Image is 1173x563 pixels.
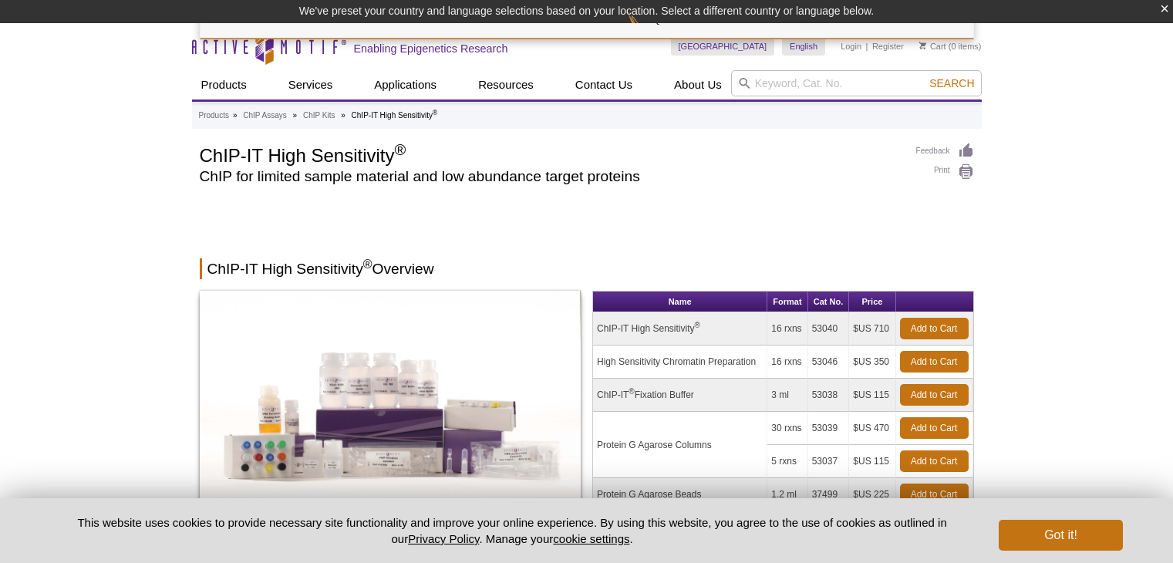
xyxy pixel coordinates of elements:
[303,109,335,123] a: ChIP Kits
[408,532,479,545] a: Privacy Policy
[593,379,767,412] td: ChIP-IT Fixation Buffer
[999,520,1122,551] button: Got it!
[767,412,807,445] td: 30 rxns
[341,111,345,120] li: »
[900,351,969,373] a: Add to Cart
[900,484,969,505] a: Add to Cart
[841,41,861,52] a: Login
[433,109,437,116] sup: ®
[866,37,868,56] li: |
[849,478,895,511] td: $US 225
[767,346,807,379] td: 16 rxns
[808,379,850,412] td: 53038
[199,109,229,123] a: Products
[849,379,895,412] td: $US 115
[200,258,974,279] h2: ChIP-IT High Sensitivity Overview
[808,346,850,379] td: 53046
[200,291,581,545] img: ChIP-IT High Sensitivity Kit
[192,70,256,99] a: Products
[919,42,926,49] img: Your Cart
[243,109,287,123] a: ChIP Assays
[767,478,807,511] td: 1.2 ml
[872,41,904,52] a: Register
[553,532,629,545] button: cookie settings
[849,312,895,346] td: $US 710
[233,111,238,120] li: »
[849,346,895,379] td: $US 350
[628,12,669,48] img: Change Here
[593,412,767,478] td: Protein G Agarose Columns
[665,70,731,99] a: About Us
[671,37,775,56] a: [GEOGRAPHIC_DATA]
[808,292,850,312] th: Cat No.
[394,141,406,158] sup: ®
[849,445,895,478] td: $US 115
[354,42,508,56] h2: Enabling Epigenetics Research
[808,412,850,445] td: 53039
[929,77,974,89] span: Search
[279,70,342,99] a: Services
[849,412,895,445] td: $US 470
[900,417,969,439] a: Add to Cart
[293,111,298,120] li: »
[469,70,543,99] a: Resources
[767,292,807,312] th: Format
[916,164,974,180] a: Print
[695,321,700,329] sup: ®
[593,292,767,312] th: Name
[808,445,850,478] td: 53037
[767,445,807,478] td: 5 rxns
[352,111,438,120] li: ChIP-IT High Sensitivity
[767,312,807,346] td: 16 rxns
[916,143,974,160] a: Feedback
[900,450,969,472] a: Add to Cart
[363,258,372,271] sup: ®
[808,312,850,346] td: 53040
[566,70,642,99] a: Contact Us
[767,379,807,412] td: 3 ml
[593,478,767,511] td: Protein G Agarose Beads
[900,318,969,339] a: Add to Cart
[200,170,901,184] h2: ChIP for limited sample material and low abundance target proteins
[900,384,969,406] a: Add to Cart
[365,70,446,99] a: Applications
[629,387,634,396] sup: ®
[849,292,895,312] th: Price
[808,478,850,511] td: 37499
[782,37,825,56] a: English
[51,514,974,547] p: This website uses cookies to provide necessary site functionality and improve your online experie...
[925,76,979,90] button: Search
[200,143,901,166] h1: ChIP-IT High Sensitivity
[731,70,982,96] input: Keyword, Cat. No.
[593,346,767,379] td: High Sensitivity Chromatin Preparation
[919,37,982,56] li: (0 items)
[919,41,946,52] a: Cart
[593,312,767,346] td: ChIP-IT High Sensitivity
